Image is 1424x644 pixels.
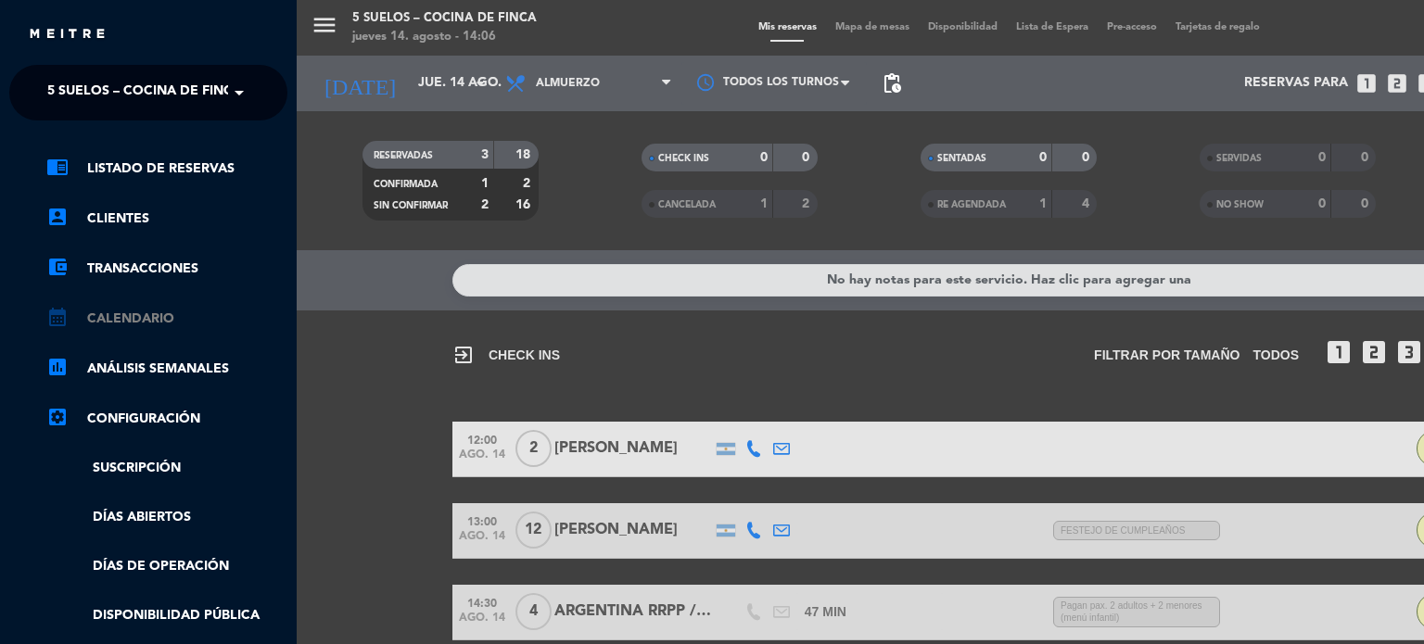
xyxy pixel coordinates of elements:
i: settings_applications [46,406,69,428]
img: MEITRE [28,28,107,42]
i: chrome_reader_mode [46,156,69,178]
a: Configuración [46,408,287,430]
a: Días abiertos [46,507,287,528]
i: assessment [46,356,69,378]
a: chrome_reader_modeListado de Reservas [46,158,287,180]
a: Días de Operación [46,556,287,577]
i: account_balance_wallet [46,256,69,278]
span: 5 SUELOS – COCINA DE FINCA [47,73,242,112]
i: calendar_month [46,306,69,328]
a: assessmentANÁLISIS SEMANALES [46,358,287,380]
a: account_balance_walletTransacciones [46,258,287,280]
a: calendar_monthCalendario [46,308,287,330]
i: account_box [46,206,69,228]
a: Disponibilidad pública [46,605,287,626]
a: account_boxClientes [46,208,287,230]
a: Suscripción [46,458,287,479]
span: pending_actions [881,72,903,95]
